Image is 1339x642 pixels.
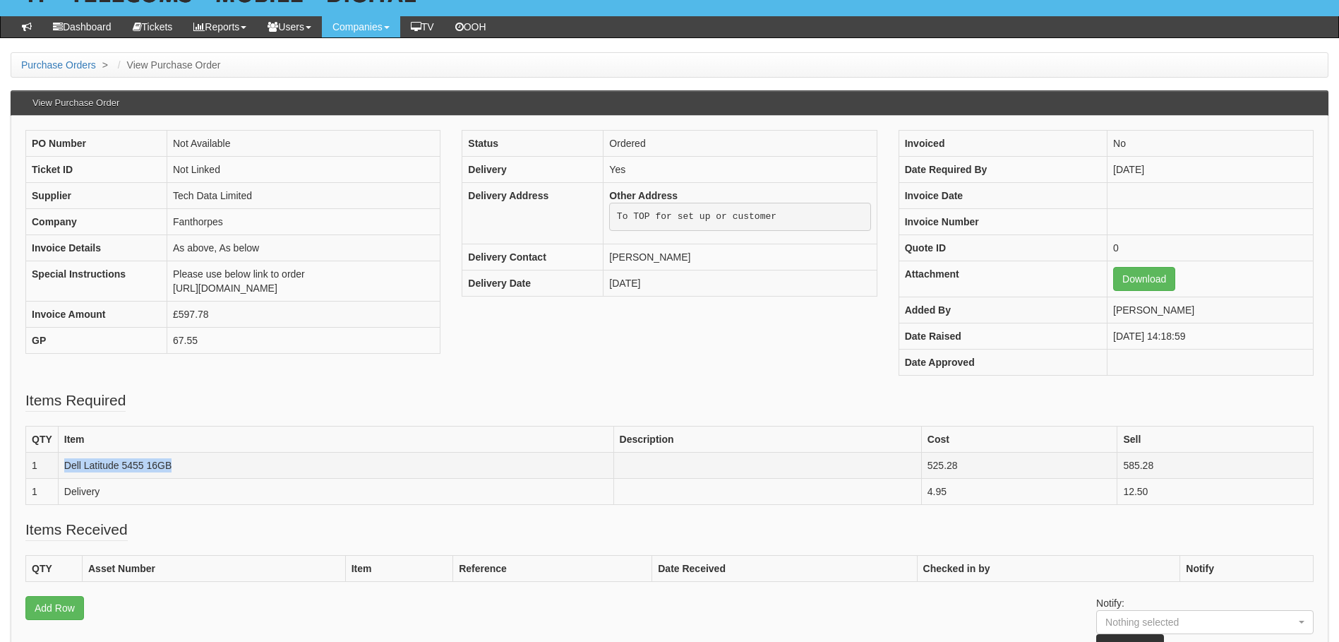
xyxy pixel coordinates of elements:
[99,59,112,71] span: >
[604,131,877,157] td: Ordered
[167,157,440,183] td: Not Linked
[345,556,453,582] th: Item
[26,131,167,157] th: PO Number
[899,323,1107,350] th: Date Raised
[1107,323,1314,350] td: [DATE] 14:18:59
[1117,479,1314,505] td: 12.50
[1096,610,1314,634] button: Nothing selected
[25,91,126,115] h3: View Purchase Order
[604,270,877,296] td: [DATE]
[1107,131,1314,157] td: No
[917,556,1180,582] th: Checked in by
[167,131,440,157] td: Not Available
[1107,157,1314,183] td: [DATE]
[1117,453,1314,479] td: 585.28
[26,453,59,479] td: 1
[26,427,59,453] th: QTY
[26,261,167,302] th: Special Instructions
[26,157,167,183] th: Ticket ID
[921,427,1117,453] th: Cost
[899,350,1107,376] th: Date Approved
[899,183,1107,209] th: Invoice Date
[25,390,126,412] legend: Items Required
[453,556,652,582] th: Reference
[921,479,1117,505] td: 4.95
[25,519,128,541] legend: Items Received
[167,235,440,261] td: As above, As below
[899,235,1107,261] th: Quote ID
[25,596,84,620] a: Add Row
[83,556,346,582] th: Asset Number
[609,203,870,231] pre: To TOP for set up or customer
[167,302,440,328] td: £597.78
[899,209,1107,235] th: Invoice Number
[58,427,613,453] th: Item
[613,427,921,453] th: Description
[462,270,604,296] th: Delivery Date
[26,556,83,582] th: QTY
[609,190,678,201] b: Other Address
[400,16,445,37] a: TV
[167,183,440,209] td: Tech Data Limited
[183,16,257,37] a: Reports
[257,16,322,37] a: Users
[42,16,122,37] a: Dashboard
[899,157,1107,183] th: Date Required By
[167,328,440,354] td: 67.55
[122,16,184,37] a: Tickets
[462,244,604,270] th: Delivery Contact
[58,479,613,505] td: Delivery
[462,157,604,183] th: Delivery
[604,157,877,183] td: Yes
[921,453,1117,479] td: 525.28
[114,58,221,72] li: View Purchase Order
[462,131,604,157] th: Status
[899,131,1107,157] th: Invoiced
[604,244,877,270] td: [PERSON_NAME]
[445,16,497,37] a: OOH
[26,235,167,261] th: Invoice Details
[322,16,400,37] a: Companies
[1180,556,1314,582] th: Notify
[21,59,96,71] a: Purchase Orders
[1105,615,1278,629] div: Nothing selected
[652,556,917,582] th: Date Received
[58,453,613,479] td: Dell Latitude 5455 16GB
[26,479,59,505] td: 1
[462,183,604,244] th: Delivery Address
[899,297,1107,323] th: Added By
[1117,427,1314,453] th: Sell
[1107,235,1314,261] td: 0
[1113,267,1175,291] a: Download
[26,328,167,354] th: GP
[1107,297,1314,323] td: [PERSON_NAME]
[26,183,167,209] th: Supplier
[26,209,167,235] th: Company
[167,209,440,235] td: Fanthorpes
[26,302,167,328] th: Invoice Amount
[899,261,1107,297] th: Attachment
[167,261,440,302] td: Please use below link to order [URL][DOMAIN_NAME]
